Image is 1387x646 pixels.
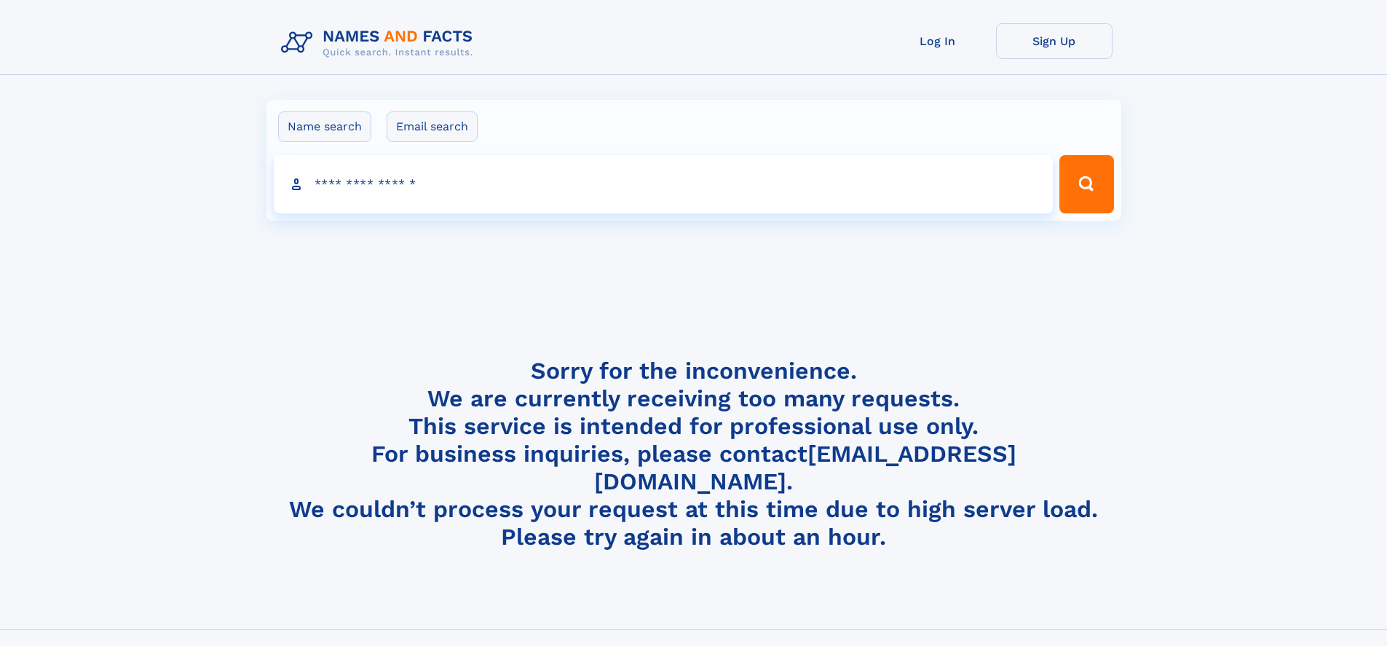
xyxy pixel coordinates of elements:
[387,111,478,142] label: Email search
[996,23,1113,59] a: Sign Up
[594,440,1016,495] a: [EMAIL_ADDRESS][DOMAIN_NAME]
[275,23,485,63] img: Logo Names and Facts
[274,155,1054,213] input: search input
[1059,155,1113,213] button: Search Button
[278,111,371,142] label: Name search
[880,23,996,59] a: Log In
[275,357,1113,551] h4: Sorry for the inconvenience. We are currently receiving too many requests. This service is intend...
